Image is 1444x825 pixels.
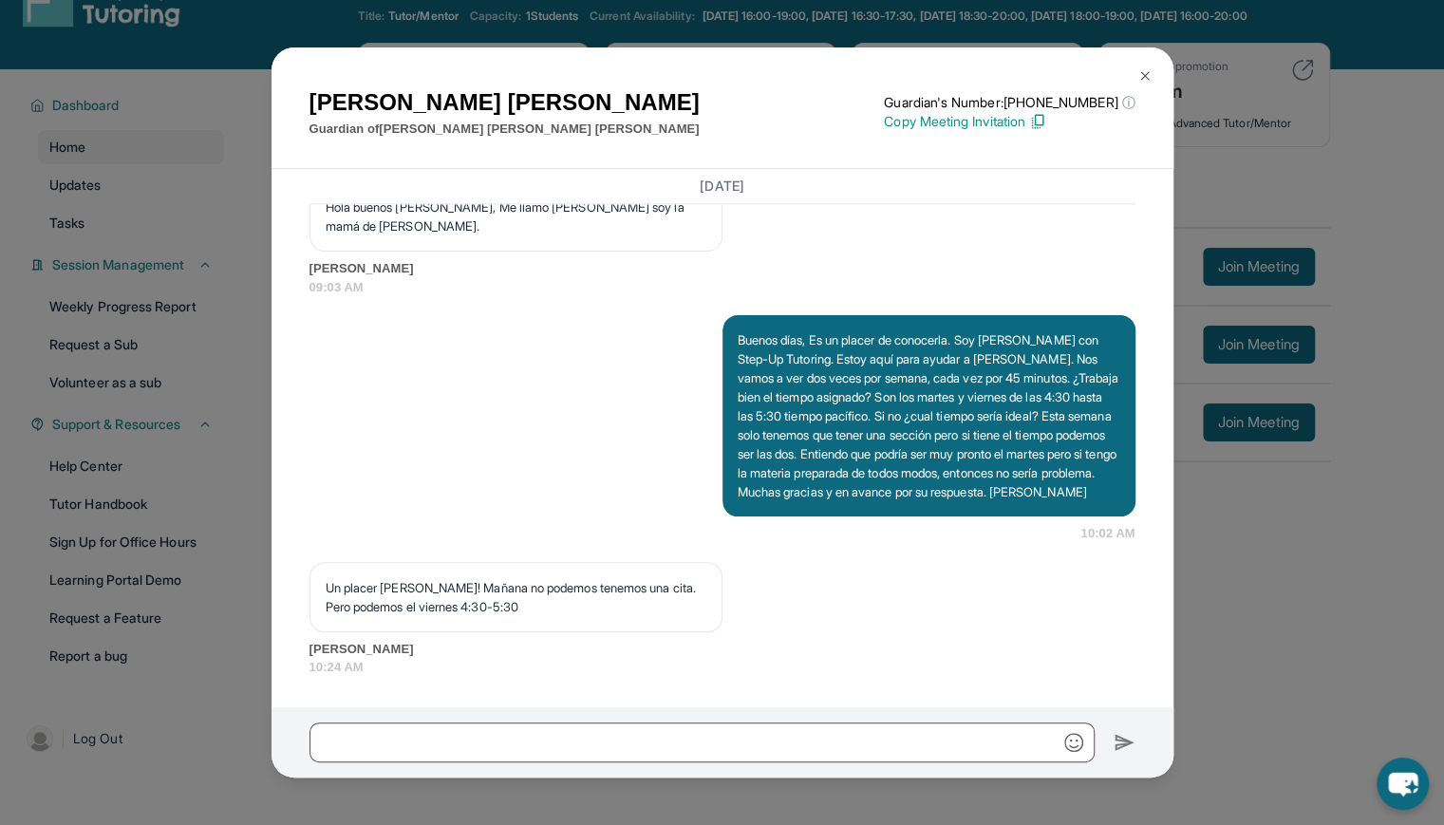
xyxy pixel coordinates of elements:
span: 10:02 AM [1080,524,1135,543]
span: ⓘ [1121,93,1135,112]
img: Close Icon [1137,68,1153,84]
img: Send icon [1114,731,1135,754]
p: Guardian of [PERSON_NAME] [PERSON_NAME] [PERSON_NAME] [309,120,700,139]
span: [PERSON_NAME] [309,259,1135,278]
span: 09:03 AM [309,278,1135,297]
p: Un placer [PERSON_NAME]! Mañana no podemos tenemos una cita. Pero podemos el viernes 4:30-5:30 [326,578,706,616]
p: Copy Meeting Invitation [884,112,1135,131]
span: [PERSON_NAME] [309,640,1135,659]
button: chat-button [1377,758,1429,810]
p: Buenos días, Es un placer de conocerla. Soy [PERSON_NAME] con Step-Up Tutoring. Estoy aquí para a... [738,330,1120,501]
h3: [DATE] [309,177,1135,196]
span: 10:24 AM [309,658,1135,677]
img: Emoji [1064,733,1083,752]
p: Hola buenos [PERSON_NAME], Me llamo [PERSON_NAME] soy la mamá de [PERSON_NAME]. [326,197,706,235]
img: Copy Icon [1029,113,1046,130]
p: Guardian's Number: [PHONE_NUMBER] [884,93,1135,112]
h1: [PERSON_NAME] [PERSON_NAME] [309,85,700,120]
